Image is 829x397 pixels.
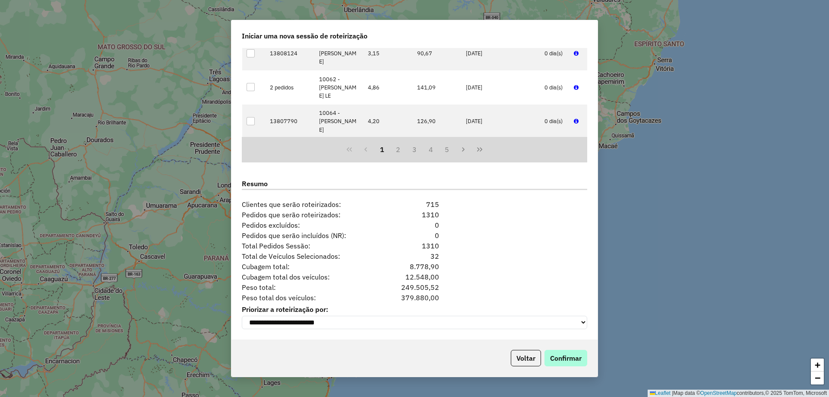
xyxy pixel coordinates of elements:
[385,241,444,251] div: 1310
[648,390,829,397] div: Map data © contributors,© 2025 TomTom, Microsoft
[385,220,444,230] div: 0
[364,37,413,71] td: 3,15
[811,372,824,384] a: Zoom out
[455,141,471,158] button: Next Page
[385,292,444,303] div: 379.880,00
[242,178,587,190] label: Resumo
[385,261,444,272] div: 8.778,90
[385,251,444,261] div: 32
[471,141,488,158] button: Last Page
[544,350,587,366] button: Confirmar
[390,141,406,158] button: 2
[462,70,540,105] td: [DATE]
[385,199,444,210] div: 715
[237,210,385,220] span: Pedidos que serão roteirizados:
[314,70,364,105] td: 10062 - [PERSON_NAME] LE
[237,230,385,241] span: Pedidos que serão incluídos (NR):
[540,70,569,105] td: 0 dia(s)
[650,390,671,396] a: Leaflet
[385,282,444,292] div: 249.505,52
[237,272,385,282] span: Cubagem total dos veículos:
[540,105,569,139] td: 0 dia(s)
[266,105,315,139] td: 13807790
[406,141,423,158] button: 3
[237,261,385,272] span: Cubagem total:
[364,70,413,105] td: 4,86
[314,105,364,139] td: 10064 - [PERSON_NAME]
[412,37,462,71] td: 90,67
[412,105,462,139] td: 126,90
[385,210,444,220] div: 1310
[462,105,540,139] td: [DATE]
[314,37,364,71] td: 10031 - [PERSON_NAME]
[511,350,541,366] button: Voltar
[374,141,390,158] button: 1
[266,70,315,105] td: 2 pedidos
[462,37,540,71] td: [DATE]
[439,141,456,158] button: 5
[237,199,385,210] span: Clientes que serão roteirizados:
[385,230,444,241] div: 0
[412,70,462,105] td: 141,09
[237,292,385,303] span: Peso total dos veículos:
[540,37,569,71] td: 0 dia(s)
[811,359,824,372] a: Zoom in
[815,372,820,383] span: −
[672,390,673,396] span: |
[364,105,413,139] td: 4,20
[237,282,385,292] span: Peso total:
[385,272,444,282] div: 12.548,00
[237,251,385,261] span: Total de Veículos Selecionados:
[237,220,385,230] span: Pedidos excluídos:
[815,359,820,370] span: +
[700,390,737,396] a: OpenStreetMap
[266,37,315,71] td: 13808124
[237,241,385,251] span: Total Pedidos Sessão:
[242,304,587,314] label: Priorizar a roteirização por:
[242,31,367,41] span: Iniciar uma nova sessão de roteirização
[423,141,439,158] button: 4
